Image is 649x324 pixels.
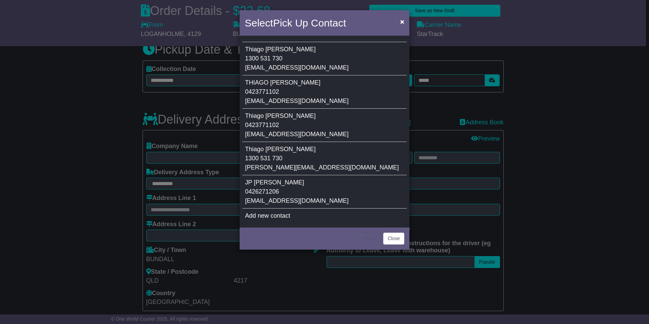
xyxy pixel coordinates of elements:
span: Contact [311,17,346,29]
button: < Back [357,233,381,245]
span: 0426271206 [245,188,279,195]
span: Thiago [245,112,264,119]
button: Close [397,15,408,29]
span: Thiago [245,146,264,152]
span: THIAGO [245,79,268,86]
h4: Select [245,15,346,31]
span: Pick Up [273,17,308,29]
span: [EMAIL_ADDRESS][DOMAIN_NAME] [245,131,349,138]
span: [PERSON_NAME] [265,46,316,53]
span: 1300 531 730 [245,55,282,62]
span: 1300 531 730 [245,155,282,162]
span: × [400,18,404,25]
span: [EMAIL_ADDRESS][DOMAIN_NAME] [245,64,349,71]
span: [PERSON_NAME] [254,179,304,186]
span: [PERSON_NAME] [265,146,316,152]
span: [EMAIL_ADDRESS][DOMAIN_NAME] [245,197,349,204]
span: 0423771102 [245,122,279,128]
span: [PERSON_NAME][EMAIL_ADDRESS][DOMAIN_NAME] [245,164,399,171]
span: 0423771102 [245,88,279,95]
span: Add new contact [245,212,290,219]
span: [PERSON_NAME] [270,79,320,86]
span: JP [245,179,252,186]
span: [PERSON_NAME] [265,112,316,119]
span: Thiago [245,46,264,53]
button: Close [383,233,404,245]
span: [EMAIL_ADDRESS][DOMAIN_NAME] [245,97,349,104]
